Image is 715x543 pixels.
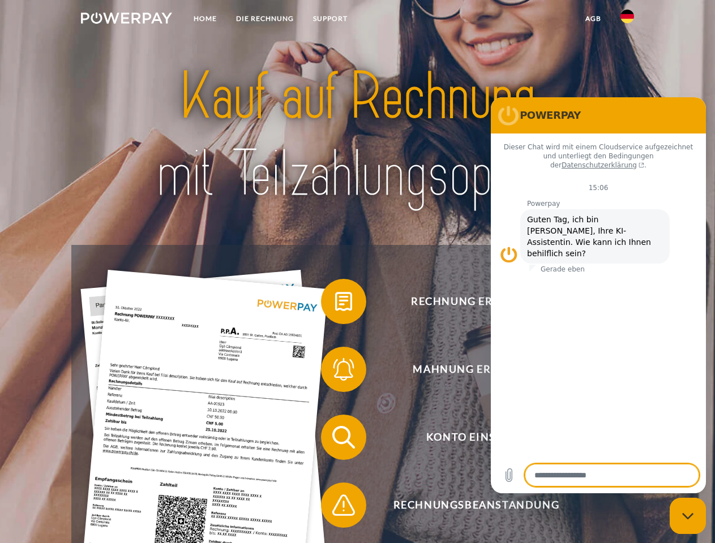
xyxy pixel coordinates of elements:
img: logo-powerpay-white.svg [81,12,172,24]
button: Rechnungsbeanstandung [321,482,615,528]
img: qb_bill.svg [329,287,358,316]
button: Rechnung erhalten? [321,279,615,324]
a: agb [576,8,611,29]
img: de [620,10,634,23]
span: Rechnungsbeanstandung [337,482,615,528]
span: Konto einsehen [337,415,615,460]
a: Home [184,8,226,29]
a: SUPPORT [303,8,357,29]
img: qb_search.svg [329,423,358,451]
img: qb_bell.svg [329,355,358,383]
img: title-powerpay_de.svg [108,54,607,217]
a: DIE RECHNUNG [226,8,303,29]
img: qb_warning.svg [329,491,358,519]
span: Mahnung erhalten? [337,347,615,392]
button: Mahnung erhalten? [321,347,615,392]
span: Rechnung erhalten? [337,279,615,324]
iframe: Schaltfläche zum Öffnen des Messaging-Fensters; Konversation läuft [670,498,706,534]
button: Konto einsehen [321,415,615,460]
iframe: Messaging-Fenster [491,97,706,493]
